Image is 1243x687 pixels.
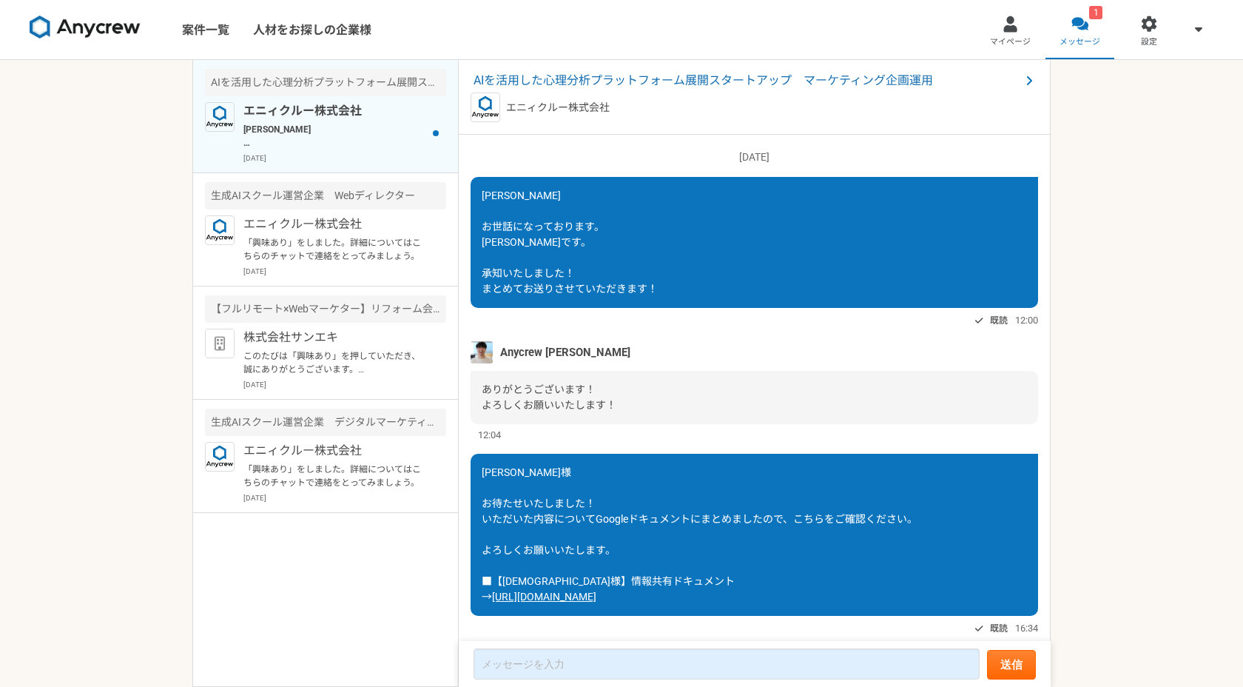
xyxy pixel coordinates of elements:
a: [URL][DOMAIN_NAME] [492,591,596,603]
span: [PERSON_NAME]様 お待たせいたしました！ いただいた内容についてGoogleドキュメントにまとめましたので、こちらをご確認ください。 よろしくお願いいたします。 ■【[DEMOGRA... [482,466,917,603]
span: マイページ [990,36,1031,48]
span: 12:00 [1015,313,1038,327]
span: 設定 [1141,36,1157,48]
p: [DATE] [243,153,446,164]
img: logo_text_blue_01.png [205,215,235,245]
p: [DATE] [243,492,446,503]
p: [DATE] [243,266,446,277]
span: 既読 [990,312,1008,329]
span: 16:34 [1015,621,1038,635]
p: エニィクルー株式会社 [243,102,426,120]
p: 株式会社サンエキ [243,329,426,346]
span: AIを活用した心理分析プラットフォーム展開スタートアップ マーケティング企画運用 [474,72,1020,90]
div: 生成AIスクール運営企業 Webディレクター [205,182,446,210]
div: 【フルリモート×Webマーケター】リフォーム会社の広告運用をおまかせ！ [205,295,446,323]
p: エニィクルー株式会社 [243,442,426,460]
p: [DATE] [243,379,446,390]
p: [DATE] [471,150,1038,165]
img: logo_text_blue_01.png [205,102,235,132]
p: このたびは「興味あり」を押していただき、誠にありがとうございます。 今回の業務は、以下の条件を想定しております。 ・時給：1,700円～2,000円（ご経験・スキルに応じて決定） ・稼働時間：月... [243,349,426,376]
span: 12:04 [478,428,501,442]
p: [PERSON_NAME] 本件、ご連絡が遅れてしまいすみません。 直近、Ikigai様より、新規案件の獲得ができていないとのことで、また、新たしい案件が獲得できましたら、再度、[PERSON_... [243,123,426,150]
p: エニィクルー株式会社 [506,100,610,115]
img: 8DqYSo04kwAAAAASUVORK5CYII= [30,16,141,39]
img: %E3%83%95%E3%82%9A%E3%83%AD%E3%83%95%E3%82%A3%E3%83%BC%E3%83%AB%E7%94%BB%E5%83%8F%E3%81%AE%E3%82%... [471,341,493,363]
span: ありがとうございます！ よろしくお願いいたします！ [482,383,616,411]
button: 送信 [987,650,1036,680]
span: Anycrew [PERSON_NAME] [500,344,630,361]
div: 1 [1089,6,1102,19]
div: AIを活用した心理分析プラットフォーム展開スタートアップ マーケティング企画運用 [205,69,446,96]
p: 「興味あり」をしました。詳細についてはこちらのチャットで連絡をとってみましょう。 [243,236,426,263]
span: メッセージ [1060,36,1100,48]
span: 既読 [990,620,1008,637]
span: [PERSON_NAME] お世話になっております。 [PERSON_NAME]です。 承知いたしました！ まとめてお送りさせていただきます！ [482,190,658,295]
img: logo_text_blue_01.png [471,93,500,122]
div: 生成AIスクール運営企業 デジタルマーケティング [205,409,446,436]
img: default_org_logo-42cde973f59100197ec2c8e796e4974ac8490bb5b08a0eb061ff975e4574aa76.png [205,329,235,358]
img: logo_text_blue_01.png [205,442,235,472]
p: エニィクルー株式会社 [243,215,426,233]
p: 「興味あり」をしました。詳細についてはこちらのチャットで連絡をとってみましょう。 [243,463,426,489]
